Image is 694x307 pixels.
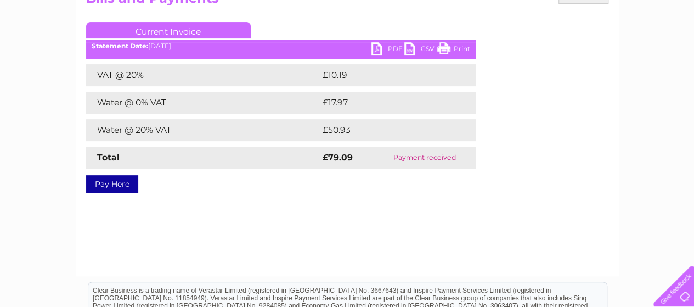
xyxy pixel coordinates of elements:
strong: £79.09 [323,152,353,163]
a: Blog [599,47,614,55]
a: Water [501,47,522,55]
div: [DATE] [86,42,476,50]
a: PDF [371,42,404,58]
a: 0333 014 3131 [487,5,563,19]
td: Payment received [373,147,475,169]
div: Clear Business is a trading name of Verastar Limited (registered in [GEOGRAPHIC_DATA] No. 3667643... [88,6,607,53]
a: Telecoms [559,47,592,55]
td: £50.93 [320,119,454,141]
a: Current Invoice [86,22,251,38]
a: Print [437,42,470,58]
a: CSV [404,42,437,58]
a: Pay Here [86,175,138,193]
td: Water @ 20% VAT [86,119,320,141]
a: Energy [528,47,552,55]
a: Log out [658,47,684,55]
td: £10.19 [320,64,452,86]
td: £17.97 [320,92,452,114]
a: Contact [621,47,648,55]
b: Statement Date: [92,42,148,50]
td: Water @ 0% VAT [86,92,320,114]
td: VAT @ 20% [86,64,320,86]
img: logo.png [24,29,80,62]
strong: Total [97,152,120,163]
